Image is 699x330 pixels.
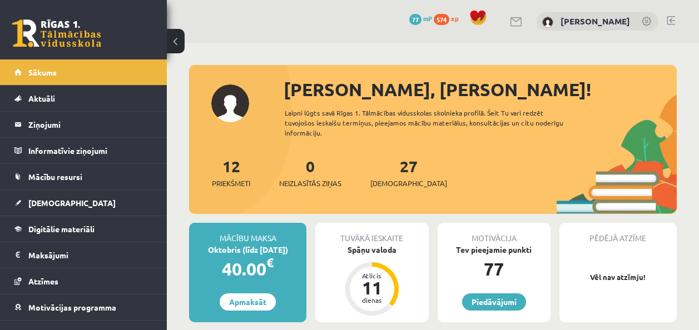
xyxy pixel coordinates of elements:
a: Apmaksāt [220,293,276,311]
span: 574 [434,14,449,25]
a: Atzīmes [14,268,153,294]
div: 40.00 [189,256,306,282]
span: Priekšmeti [212,178,250,189]
span: xp [451,14,458,23]
a: 12Priekšmeti [212,156,250,189]
div: Tuvākā ieskaite [315,223,428,244]
a: Maksājumi [14,242,153,268]
div: Spāņu valoda [315,244,428,256]
div: Oktobris (līdz [DATE]) [189,244,306,256]
div: Atlicis [355,272,389,279]
div: Pēdējā atzīme [559,223,677,244]
span: [DEMOGRAPHIC_DATA] [370,178,447,189]
a: Rīgas 1. Tālmācības vidusskola [12,19,101,47]
a: 574 xp [434,14,464,23]
legend: Informatīvie ziņojumi [28,138,153,163]
a: Ziņojumi [14,112,153,137]
div: Motivācija [438,223,551,244]
legend: Ziņojumi [28,112,153,137]
a: [DEMOGRAPHIC_DATA] [14,190,153,216]
span: Aktuāli [28,93,55,103]
a: Digitālie materiāli [14,216,153,242]
div: dienas [355,297,389,303]
p: Vēl nav atzīmju! [565,272,671,283]
div: [PERSON_NAME], [PERSON_NAME]! [284,76,677,103]
span: Motivācijas programma [28,302,116,312]
a: 0Neizlasītās ziņas [279,156,341,189]
a: 77 mP [409,14,432,23]
a: 27[DEMOGRAPHIC_DATA] [370,156,447,189]
img: Irēna Staģe [542,17,553,28]
a: Spāņu valoda Atlicis 11 dienas [315,244,428,317]
a: Piedāvājumi [462,293,526,311]
a: Mācību resursi [14,164,153,189]
span: Digitālie materiāli [28,224,95,234]
a: Informatīvie ziņojumi [14,138,153,163]
span: 77 [409,14,422,25]
a: Aktuāli [14,86,153,111]
span: € [266,254,274,271]
span: mP [423,14,432,23]
a: Sākums [14,59,153,85]
a: Motivācijas programma [14,294,153,320]
div: Laipni lūgts savā Rīgas 1. Tālmācības vidusskolas skolnieka profilā. Šeit Tu vari redzēt tuvojošo... [285,108,577,138]
span: Mācību resursi [28,172,82,182]
div: Tev pieejamie punkti [438,244,551,256]
span: [DEMOGRAPHIC_DATA] [28,198,116,208]
div: 77 [438,256,551,282]
span: Sākums [28,67,57,77]
a: [PERSON_NAME] [561,16,630,27]
legend: Maksājumi [28,242,153,268]
span: Atzīmes [28,276,58,286]
span: Neizlasītās ziņas [279,178,341,189]
div: Mācību maksa [189,223,306,244]
div: 11 [355,279,389,297]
